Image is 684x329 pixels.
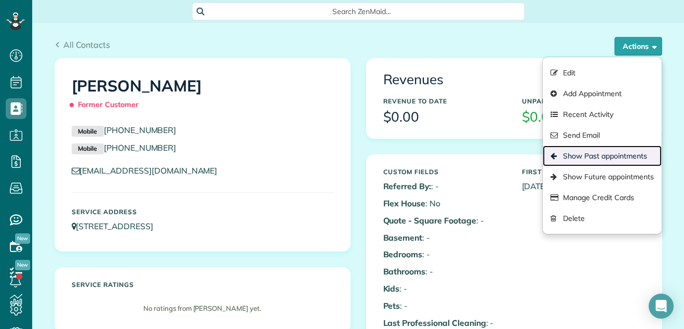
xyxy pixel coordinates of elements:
[72,143,104,155] small: Mobile
[72,126,104,137] small: Mobile
[383,248,506,260] p: : -
[543,125,661,146] a: Send Email
[383,283,400,294] b: Kids
[543,187,661,208] a: Manage Credit Cards
[72,77,333,114] h1: [PERSON_NAME]
[72,165,227,176] a: [EMAIL_ADDRESS][DOMAIN_NAME]
[383,215,476,226] b: Quote - Square Footage
[543,62,661,83] a: Edit
[72,208,333,215] h5: Service Address
[383,232,506,244] p: : -
[383,198,506,209] p: : No
[649,294,674,319] div: Open Intercom Messenger
[383,266,426,277] b: Bathrooms
[77,304,328,313] p: No ratings from [PERSON_NAME] yet.
[383,215,506,227] p: : -
[383,249,423,259] b: Bedrooms
[383,300,400,311] b: Pets
[383,72,645,87] h3: Revenues
[383,98,506,104] h5: Revenue to Date
[383,198,426,208] b: Flex House
[72,281,333,288] h5: Service ratings
[383,283,506,295] p: : -
[72,142,177,153] a: Mobile[PHONE_NUMBER]
[522,180,645,192] p: [DATE]
[522,168,645,175] h5: First Serviced On
[15,233,30,244] span: New
[383,110,506,125] h3: $0.00
[614,37,662,56] button: Actions
[383,300,506,312] p: : -
[72,96,143,114] span: Former Customer
[63,40,110,50] span: All Contacts
[543,166,661,187] a: Show Future appointments
[383,317,506,329] p: : -
[522,98,645,104] h5: Unpaid Balance
[383,266,506,278] p: : -
[55,38,111,51] a: All Contacts
[383,232,423,243] b: Basement
[383,180,506,192] p: : -
[543,208,661,229] a: Delete
[72,125,177,135] a: Mobile[PHONE_NUMBER]
[383,168,506,175] h5: Custom Fields
[522,110,645,125] h3: $0.00
[72,221,163,231] a: [STREET_ADDRESS]
[543,104,661,125] a: Recent Activity
[543,146,661,166] a: Show Past appointments
[543,83,661,104] a: Add Appointment
[15,260,30,270] span: New
[383,318,486,328] b: Last Professional Cleaning
[383,181,432,191] b: Referred By:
